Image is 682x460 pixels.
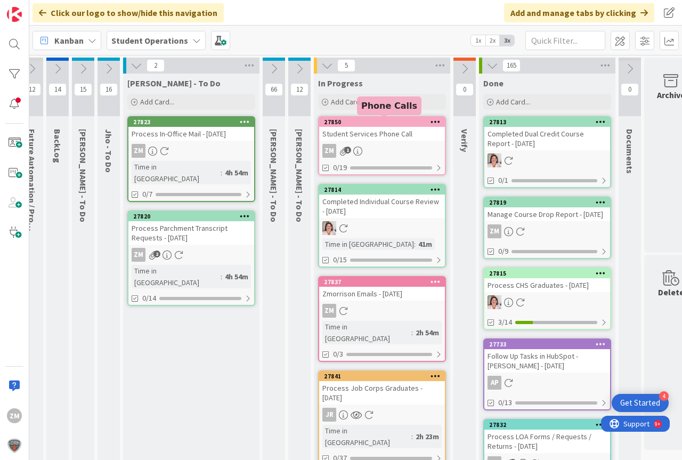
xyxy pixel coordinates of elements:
div: 27850Student Services Phone Call [319,117,445,141]
span: Kanban [54,34,84,47]
img: EW [488,295,501,309]
span: Done [483,78,504,88]
div: 27820 [128,212,254,221]
span: 2 [147,59,165,72]
div: 27813Completed Dual Credit Course Report - [DATE] [484,117,610,150]
div: 27813 [484,117,610,127]
span: 0/7 [142,189,152,200]
span: Add Card... [331,97,365,107]
div: AP [488,376,501,390]
span: Amanda - To Do [294,129,305,222]
div: Completed Individual Course Review - [DATE] [319,195,445,218]
div: Process CHS Graduates - [DATE] [484,278,610,292]
div: 27733 [484,340,610,349]
div: JR [322,408,336,422]
div: 27837Zmorrison Emails - [DATE] [319,277,445,301]
div: 27819 [489,199,610,206]
span: 0/19 [333,162,347,173]
div: 27814 [319,185,445,195]
div: Completed Dual Credit Course Report - [DATE] [484,127,610,150]
div: 27820Process Parchment Transcript Requests - [DATE] [128,212,254,245]
div: EW [319,221,445,235]
div: Click our logo to show/hide this navigation [33,3,224,22]
div: 27823Process In-Office Mail - [DATE] [128,117,254,141]
div: ZM [128,248,254,262]
div: 27733 [489,341,610,348]
span: 2x [485,35,500,46]
span: Documents [624,129,635,174]
div: 41m [416,238,435,250]
div: Student Services Phone Call [319,127,445,141]
span: : [414,238,416,250]
span: 0/9 [498,246,508,257]
span: : [221,271,222,283]
span: 0/15 [333,254,347,265]
a: 27819Manage Course Drop Report - [DATE]ZM0/9 [483,197,611,259]
input: Quick Filter... [525,31,605,50]
span: 0/14 [142,293,156,304]
div: 27814 [324,186,445,193]
div: Process In-Office Mail - [DATE] [128,127,254,141]
a: 27733Follow Up Tasks in HubSpot - [PERSON_NAME] - [DATE]AP0/13 [483,338,611,410]
span: 0/3 [333,349,343,360]
span: 16 [100,83,118,96]
span: Emilie - To Do [78,129,88,222]
div: 27841Process Job Corps Graduates - [DATE] [319,372,445,405]
div: ZM [484,224,610,238]
div: 27819 [484,198,610,207]
div: Time in [GEOGRAPHIC_DATA] [322,238,414,250]
span: Verify [459,129,470,152]
img: Visit kanbanzone.com [7,7,22,22]
span: 12 [290,83,308,96]
a: 27850Student Services Phone CallZM0/19 [318,116,446,175]
span: 3/14 [498,317,512,328]
div: Open Get Started checklist, remaining modules: 4 [612,394,669,412]
img: EW [488,154,501,167]
div: 4 [659,391,669,401]
div: Process Job Corps Graduates - [DATE] [319,381,445,405]
div: 27823 [133,118,254,126]
div: Time in [GEOGRAPHIC_DATA] [132,161,221,184]
div: JR [319,408,445,422]
div: ZM [128,144,254,158]
div: 4h 54m [222,271,251,283]
img: EW [322,221,336,235]
span: 5 [337,59,355,72]
span: Zaida - To Do [127,78,221,88]
span: 165 [502,59,521,72]
span: Jho - To Do [103,129,114,173]
div: ZM [319,144,445,158]
span: : [411,431,413,442]
div: Get Started [620,398,660,408]
div: 27819Manage Course Drop Report - [DATE] [484,198,610,221]
span: 3x [500,35,514,46]
a: 27823Process In-Office Mail - [DATE]ZMTime in [GEOGRAPHIC_DATA]:4h 54m0/7 [127,116,255,202]
div: 27837 [319,277,445,287]
div: Process LOA Forms / Requests / Returns - [DATE] [484,430,610,453]
div: 2h 54m [413,327,442,338]
span: Eric - To Do [269,129,279,222]
div: 27850 [319,117,445,127]
div: 27813 [489,118,610,126]
span: 14 [48,83,67,96]
div: 4h 54m [222,167,251,179]
b: Student Operations [111,35,188,46]
a: 27820Process Parchment Transcript Requests - [DATE]ZMTime in [GEOGRAPHIC_DATA]:4h 54m0/14 [127,211,255,306]
div: 9+ [54,4,59,13]
div: 27832 [489,421,610,429]
a: 27814Completed Individual Course Review - [DATE]EWTime in [GEOGRAPHIC_DATA]:41m0/15 [318,184,446,268]
div: EW [484,295,610,309]
div: 27815 [484,269,610,278]
div: AP [484,376,610,390]
span: 15 [74,83,92,96]
span: 0/13 [498,397,512,408]
div: 27837 [324,278,445,286]
span: 1 [344,147,351,154]
span: BackLog [52,129,63,163]
div: 27823 [128,117,254,127]
div: 27815Process CHS Graduates - [DATE] [484,269,610,292]
span: 0 [456,83,474,96]
div: Add and manage tabs by clicking [504,3,654,22]
div: ZM [132,144,145,158]
div: ZM [319,304,445,318]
